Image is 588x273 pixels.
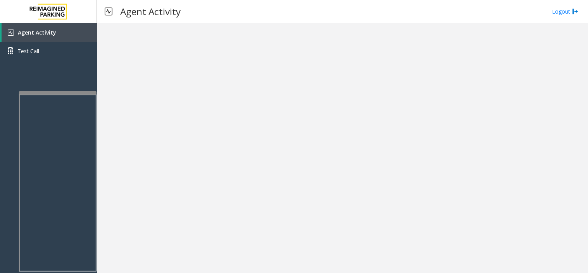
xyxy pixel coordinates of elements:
img: 'icon' [8,30,14,36]
span: Test Call [17,47,39,55]
span: Agent Activity [18,29,56,36]
h3: Agent Activity [116,2,185,21]
a: Logout [552,7,578,16]
img: pageIcon [105,2,112,21]
a: Agent Activity [2,23,97,42]
img: logout [572,7,578,16]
